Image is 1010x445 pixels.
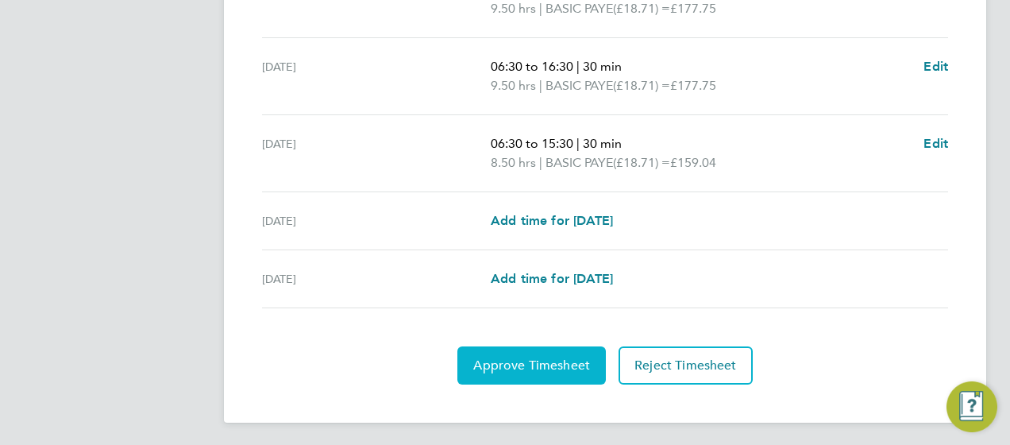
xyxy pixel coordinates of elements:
span: Add time for [DATE] [491,271,613,286]
span: £159.04 [670,155,716,170]
a: Add time for [DATE] [491,211,613,230]
span: Edit [923,59,948,74]
span: | [576,136,580,151]
a: Edit [923,57,948,76]
a: Edit [923,134,948,153]
span: BASIC PAYE [545,153,613,172]
button: Engage Resource Center [946,381,997,432]
span: Reject Timesheet [634,358,737,373]
span: £177.75 [670,78,716,93]
span: 06:30 to 15:30 [491,136,573,151]
div: [DATE] [262,134,491,172]
span: £177.75 [670,1,716,16]
div: [DATE] [262,211,491,230]
span: | [539,155,542,170]
span: Add time for [DATE] [491,213,613,228]
span: 06:30 to 16:30 [491,59,573,74]
span: | [539,78,542,93]
div: [DATE] [262,57,491,95]
span: 30 min [583,59,622,74]
button: Approve Timesheet [457,346,606,385]
span: Edit [923,136,948,151]
span: 9.50 hrs [491,78,536,93]
span: BASIC PAYE [545,76,613,95]
a: Add time for [DATE] [491,269,613,288]
span: | [576,59,580,74]
span: | [539,1,542,16]
span: (£18.71) = [613,78,670,93]
span: 8.50 hrs [491,155,536,170]
span: 9.50 hrs [491,1,536,16]
span: Approve Timesheet [473,358,590,373]
span: (£18.71) = [613,155,670,170]
button: Reject Timesheet [619,346,753,385]
span: 30 min [583,136,622,151]
div: [DATE] [262,269,491,288]
span: (£18.71) = [613,1,670,16]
